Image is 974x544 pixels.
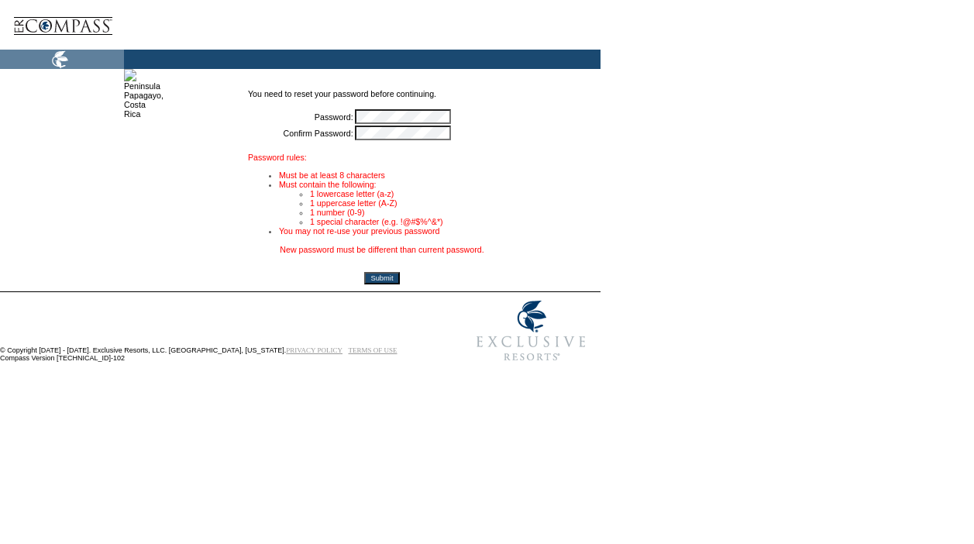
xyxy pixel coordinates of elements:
[310,189,394,198] font: 1 lowercase letter (a-z)
[12,4,113,50] img: logoCompass.gif
[248,126,353,140] td: Confirm Password:
[279,226,440,236] font: You may not re-use your previous password
[310,198,398,208] font: 1 uppercase letter (A-Z)
[248,153,307,162] font: Password rules:
[248,89,516,108] td: You need to reset your password before continuing.
[310,208,364,217] font: 1 number (0-9)
[279,170,385,180] font: Must be at least 8 characters
[280,245,484,254] div: New password must be different than current password.
[286,346,342,354] a: PRIVACY POLICY
[462,292,601,370] img: Exclusive Resorts
[124,69,163,119] img: Peninsula Papagayo, Costa Rica
[364,272,399,284] input: Submit
[279,180,377,189] font: Must contain the following:
[248,109,353,124] td: Password:
[349,346,398,354] a: TERMS OF USE
[310,217,443,226] font: 1 special character (e.g. !@#$%^&*)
